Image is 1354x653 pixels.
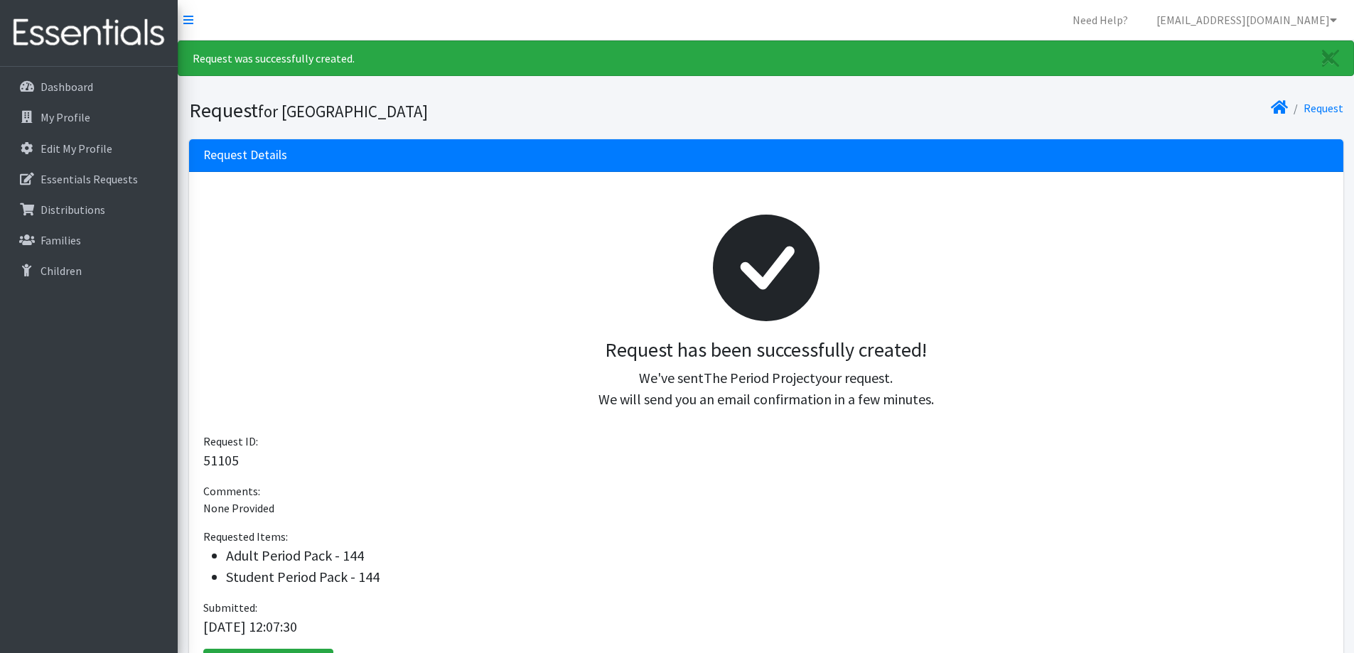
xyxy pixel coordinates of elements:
[1308,41,1353,75] a: Close
[6,226,172,254] a: Families
[6,165,172,193] a: Essentials Requests
[41,110,90,124] p: My Profile
[6,9,172,57] img: HumanEssentials
[1061,6,1139,34] a: Need Help?
[41,80,93,94] p: Dashboard
[1145,6,1348,34] a: [EMAIL_ADDRESS][DOMAIN_NAME]
[203,529,288,544] span: Requested Items:
[1304,101,1343,115] a: Request
[6,257,172,285] a: Children
[203,484,260,498] span: Comments:
[6,134,172,163] a: Edit My Profile
[41,141,112,156] p: Edit My Profile
[41,203,105,217] p: Distributions
[203,501,274,515] span: None Provided
[6,195,172,224] a: Distributions
[215,367,1318,410] p: We've sent your request. We will send you an email confirmation in a few minutes.
[41,264,82,278] p: Children
[203,434,258,448] span: Request ID:
[258,101,428,122] small: for [GEOGRAPHIC_DATA]
[203,148,287,163] h3: Request Details
[215,338,1318,362] h3: Request has been successfully created!
[203,616,1329,637] p: [DATE] 12:07:30
[226,545,1329,566] li: Adult Period Pack - 144
[226,566,1329,588] li: Student Period Pack - 144
[203,600,257,615] span: Submitted:
[41,233,81,247] p: Families
[203,450,1329,471] p: 51105
[41,172,138,186] p: Essentials Requests
[6,72,172,101] a: Dashboard
[178,41,1354,76] div: Request was successfully created.
[6,103,172,131] a: My Profile
[704,369,815,387] span: The Period Project
[189,98,761,123] h1: Request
